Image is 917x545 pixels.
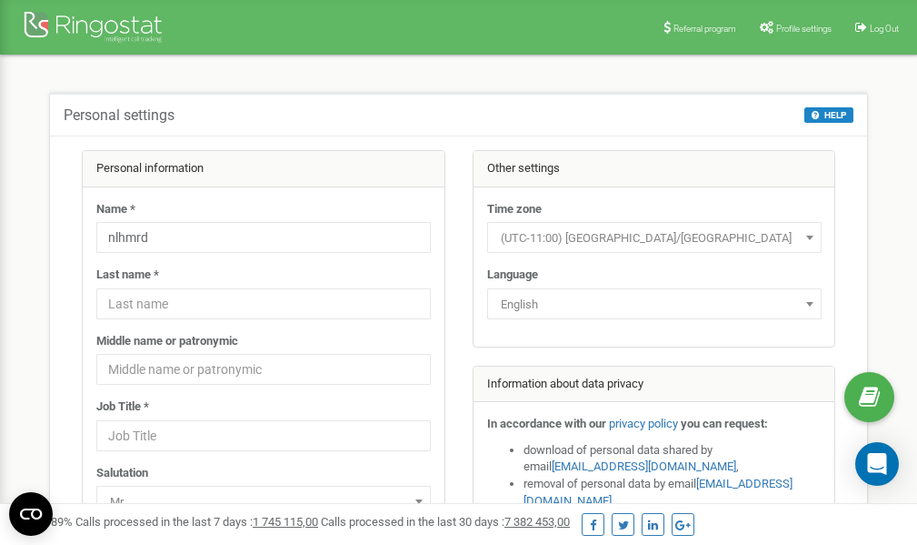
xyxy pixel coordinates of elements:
[487,222,822,253] span: (UTC-11:00) Pacific/Midway
[487,267,538,284] label: Language
[64,107,174,124] h5: Personal settings
[776,24,832,34] span: Profile settings
[487,201,542,218] label: Time zone
[473,367,835,403] div: Information about data privacy
[473,151,835,187] div: Other settings
[96,222,431,253] input: Name
[673,24,736,34] span: Referral program
[552,459,736,473] a: [EMAIL_ADDRESS][DOMAIN_NAME]
[96,354,431,385] input: Middle name or patronymic
[523,442,822,476] li: download of personal data shared by email ,
[681,417,768,430] strong: you can request:
[96,486,431,517] span: Mr.
[75,515,318,529] span: Calls processed in the last 7 days :
[96,288,431,319] input: Last name
[493,226,815,251] span: (UTC-11:00) Pacific/Midway
[321,515,570,529] span: Calls processed in the last 30 days :
[96,465,148,482] label: Salutation
[103,489,424,515] span: Mr.
[9,492,53,536] button: Open CMP widget
[609,417,678,430] a: privacy policy
[83,151,444,187] div: Personal information
[96,420,431,451] input: Job Title
[504,515,570,529] u: 7 382 453,00
[855,442,899,486] div: Open Intercom Messenger
[487,417,606,430] strong: In accordance with our
[804,107,853,123] button: HELP
[96,201,135,218] label: Name *
[870,24,899,34] span: Log Out
[96,267,159,284] label: Last name *
[493,292,815,318] span: English
[253,515,318,529] u: 1 745 115,00
[96,399,149,416] label: Job Title *
[487,288,822,319] span: English
[96,333,238,350] label: Middle name or patronymic
[523,476,822,510] li: removal of personal data by email ,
